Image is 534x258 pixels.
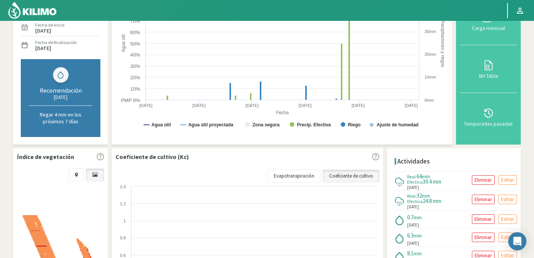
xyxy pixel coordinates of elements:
[407,198,423,204] span: Efectiva
[188,122,233,127] text: Agua útil proyectada
[120,201,126,206] text: 1.2
[276,110,289,115] text: Fecha
[130,30,140,35] text: 60%
[407,214,414,221] span: 0.7
[120,253,126,258] text: 0.6
[297,122,331,127] text: Precip. Efectiva
[425,98,434,102] text: 0mm
[501,195,514,204] p: Editar
[422,173,430,180] span: mm
[123,219,126,223] text: 1
[8,1,57,19] img: Kilimo
[348,122,361,127] text: Riego
[472,195,495,204] button: Eliminar
[192,103,206,108] text: [DATE]
[351,103,365,108] text: [DATE]
[29,87,92,94] div: Recomendación
[472,175,495,185] button: Eliminar
[425,52,436,57] text: 20mm
[462,73,515,79] div: BH Tabla
[417,173,422,180] span: 64
[501,233,514,242] p: Editar
[472,233,495,242] button: Eliminar
[35,39,77,46] label: Fecha de finalización
[462,121,515,126] div: Temporadas pasadas
[130,75,140,80] text: 20%
[462,25,515,31] div: Carga mensual
[130,86,140,92] text: 10%
[35,28,51,33] label: [DATE]
[414,214,422,221] span: mm
[120,236,126,240] text: 0.8
[422,192,430,199] span: mm
[498,175,517,185] button: Editar
[407,184,419,191] span: [DATE]
[29,94,92,101] div: [DATE]
[407,222,419,228] span: [DATE]
[298,103,312,108] text: [DATE]
[460,45,517,93] button: BH Tabla
[407,174,417,179] span: Real:
[407,179,423,185] span: Efectiva
[501,215,514,223] p: Editar
[151,122,171,127] text: Agua útil
[121,98,141,103] text: PMP 0%
[475,215,492,223] p: Eliminar
[414,232,422,239] span: mm
[498,214,517,224] button: Editar
[423,197,441,205] span: 24.8 mm
[130,18,140,24] text: 70%
[377,122,419,127] text: Ajuste de humedad
[130,63,140,69] text: 30%
[460,93,517,141] button: Temporadas pasadas
[498,195,517,204] button: Editar
[475,176,492,184] p: Eliminar
[407,232,414,239] span: 6.3
[425,29,436,34] text: 30mm
[253,122,280,127] text: Zona segura
[475,233,492,242] p: Eliminar
[121,34,126,52] text: Agua útil
[17,152,74,161] p: Índice de vegetación
[245,103,259,108] text: [DATE]
[130,41,140,47] text: 50%
[405,103,418,108] text: [DATE]
[498,233,517,242] button: Editar
[508,232,526,250] div: Open Intercom Messenger
[407,193,417,199] span: Real:
[501,176,514,184] p: Editar
[407,204,419,210] span: [DATE]
[116,152,189,161] p: Coeficiente de cultivo (Kc)
[35,46,51,51] label: [DATE]
[475,195,492,204] p: Eliminar
[139,103,153,108] text: [DATE]
[440,19,445,67] text: Precipitaciones y riegos
[267,170,321,182] a: Evapotranspiración
[425,75,436,79] text: 10mm
[29,111,92,125] p: Regar 4 mm en los próximos 7 días
[120,184,126,189] text: 1.4
[423,178,441,185] span: 39.4 mm
[417,192,422,199] span: 32
[414,250,422,257] span: mm
[407,240,419,247] span: [DATE]
[323,170,379,182] a: Coeficiente de cultivo
[407,250,414,257] span: 8.1
[130,52,140,58] text: 40%
[397,158,430,165] h4: Actividades
[35,22,64,28] label: Fecha de inicio
[472,214,495,224] button: Eliminar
